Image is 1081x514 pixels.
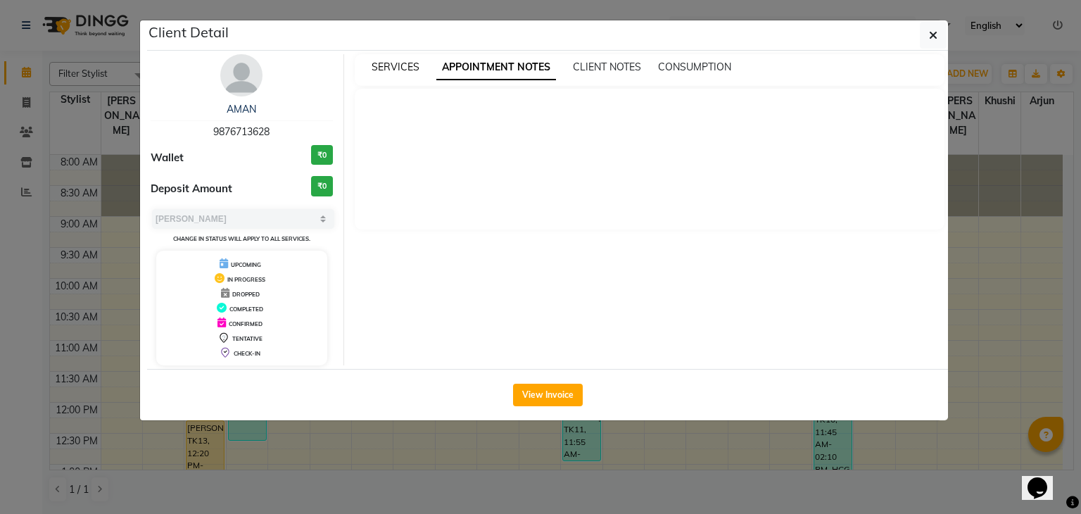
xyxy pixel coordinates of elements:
span: CLIENT NOTES [573,61,641,73]
img: avatar [220,54,263,96]
h5: Client Detail [148,22,229,43]
span: UPCOMING [231,261,261,268]
span: Wallet [151,150,184,166]
span: DROPPED [232,291,260,298]
iframe: chat widget [1022,458,1067,500]
span: COMPLETED [229,306,263,313]
button: View Invoice [513,384,583,406]
span: TENTATIVE [232,335,263,342]
h3: ₹0 [311,145,333,165]
span: APPOINTMENT NOTES [436,55,556,80]
span: IN PROGRESS [227,276,265,283]
span: CHECK-IN [234,350,260,357]
a: AMAN [227,103,256,115]
span: 9876713628 [213,125,270,138]
span: Deposit Amount [151,181,232,197]
span: CONFIRMED [229,320,263,327]
span: CONSUMPTION [658,61,731,73]
small: Change in status will apply to all services. [173,235,310,242]
span: SERVICES [372,61,419,73]
h3: ₹0 [311,176,333,196]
